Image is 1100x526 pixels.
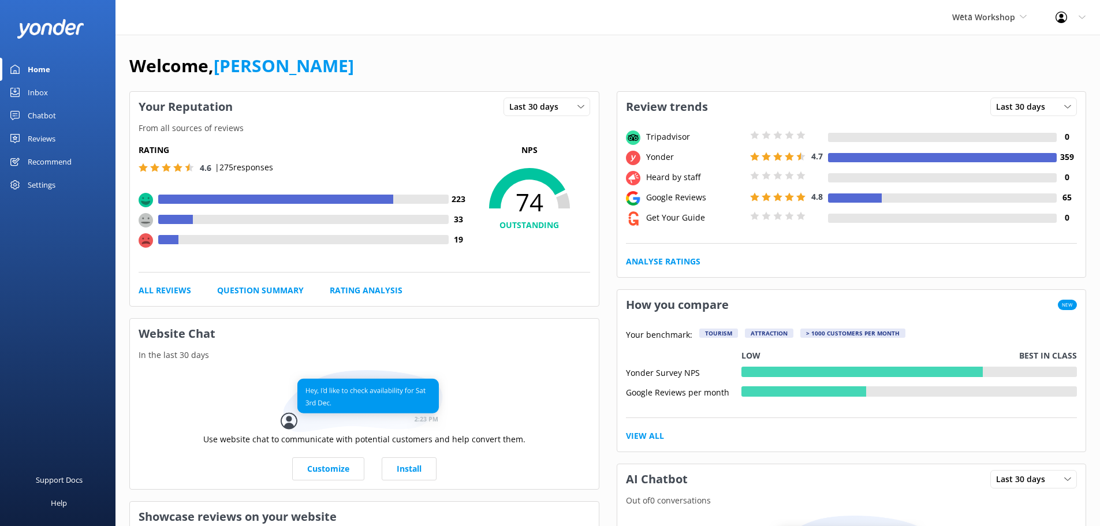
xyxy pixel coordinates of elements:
a: Analyse Ratings [626,255,700,268]
div: Tourism [699,329,738,338]
h4: 0 [1057,211,1077,224]
div: Chatbot [28,104,56,127]
div: Help [51,491,67,514]
h4: 65 [1057,191,1077,204]
h3: Your Reputation [130,92,241,122]
div: Heard by staff [643,171,747,184]
h3: AI Chatbot [617,464,696,494]
a: [PERSON_NAME] [214,54,354,77]
p: In the last 30 days [130,349,599,361]
p: Out of 0 conversations [617,494,1086,507]
p: | 275 responses [215,161,273,174]
div: Inbox [28,81,48,104]
h1: Welcome, [129,52,354,80]
p: Best in class [1019,349,1077,362]
div: Attraction [745,329,793,338]
h5: Rating [139,144,469,156]
span: Last 30 days [996,473,1052,486]
p: NPS [469,144,590,156]
img: yonder-white-logo.png [17,19,84,38]
a: Question Summary [217,284,304,297]
div: Recommend [28,150,72,173]
p: Low [741,349,760,362]
span: Wētā Workshop [952,12,1015,23]
h4: 223 [449,193,469,206]
p: Your benchmark: [626,329,692,342]
h3: How you compare [617,290,737,320]
h4: 33 [449,213,469,226]
h4: 0 [1057,130,1077,143]
a: All Reviews [139,284,191,297]
a: View All [626,430,664,442]
p: Use website chat to communicate with potential customers and help convert them. [203,433,525,446]
span: 4.7 [811,151,823,162]
span: 4.8 [811,191,823,202]
span: 74 [469,188,590,217]
a: Install [382,457,437,480]
h3: Website Chat [130,319,599,349]
h4: 359 [1057,151,1077,163]
div: Tripadvisor [643,130,747,143]
div: Yonder Survey NPS [626,367,741,377]
img: conversation... [281,370,448,433]
div: Google Reviews [643,191,747,204]
a: Customize [292,457,364,480]
div: Get Your Guide [643,211,747,224]
h4: OUTSTANDING [469,219,590,232]
div: Settings [28,173,55,196]
h4: 0 [1057,171,1077,184]
div: Home [28,58,50,81]
div: Support Docs [36,468,83,491]
a: Rating Analysis [330,284,402,297]
span: 4.6 [200,162,211,173]
div: Reviews [28,127,55,150]
span: Last 30 days [509,100,565,113]
h3: Review trends [617,92,717,122]
p: From all sources of reviews [130,122,599,135]
span: Last 30 days [996,100,1052,113]
h4: 19 [449,233,469,246]
div: > 1000 customers per month [800,329,905,338]
div: Google Reviews per month [626,386,741,397]
div: Yonder [643,151,747,163]
span: New [1058,300,1077,310]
